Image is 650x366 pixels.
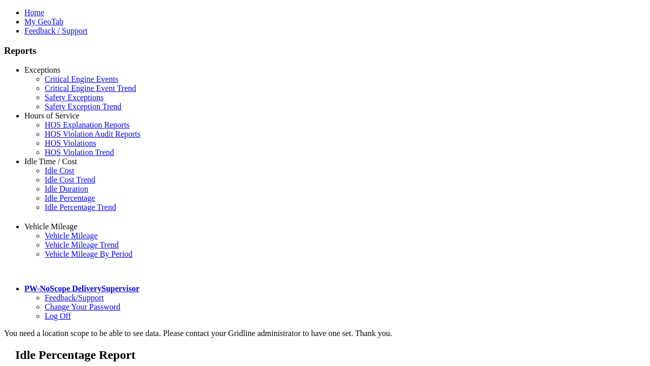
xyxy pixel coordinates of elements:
a: Exceptions [24,66,60,74]
a: Vehicle Mileage [24,222,77,231]
a: Log Off [45,312,71,320]
a: Change Your Password [45,302,120,311]
a: Vehicle Mileage [45,231,97,240]
a: Hours of Service [24,111,79,120]
a: HOS Violation Audit Reports [45,130,141,138]
h2: Idle Percentage Report [15,348,646,362]
a: PW-NoScope DeliverySupervisor [24,284,139,293]
a: Idle Cost [45,166,74,175]
a: Safety Exception Trend [45,102,121,111]
a: HOS Violations [45,139,96,147]
a: HOS Violation Trend [45,148,114,157]
a: HOS Explanation Reports [45,120,129,129]
a: Idle Cost Trend [45,175,95,184]
a: Feedback / Support [24,26,87,35]
h3: Reports [4,45,646,56]
a: Vehicle Mileage By Period [45,250,133,258]
a: Idle Time / Cost [24,157,77,166]
a: My GeoTab [24,17,63,26]
a: Idle Duration [45,185,88,193]
a: Feedback/Support [45,293,104,302]
a: Safety Exceptions [45,93,104,102]
a: Home [24,8,44,17]
a: Idle Percentage Trend [45,203,116,211]
a: Idle Percentage [45,194,95,202]
a: Critical Engine Event Trend [45,84,136,93]
a: Vehicle Mileage Trend [45,240,119,249]
a: Critical Engine Events [45,75,118,83]
div: You need a location scope to be able to see data. Please contact your Gridline administrator to h... [4,329,646,338]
